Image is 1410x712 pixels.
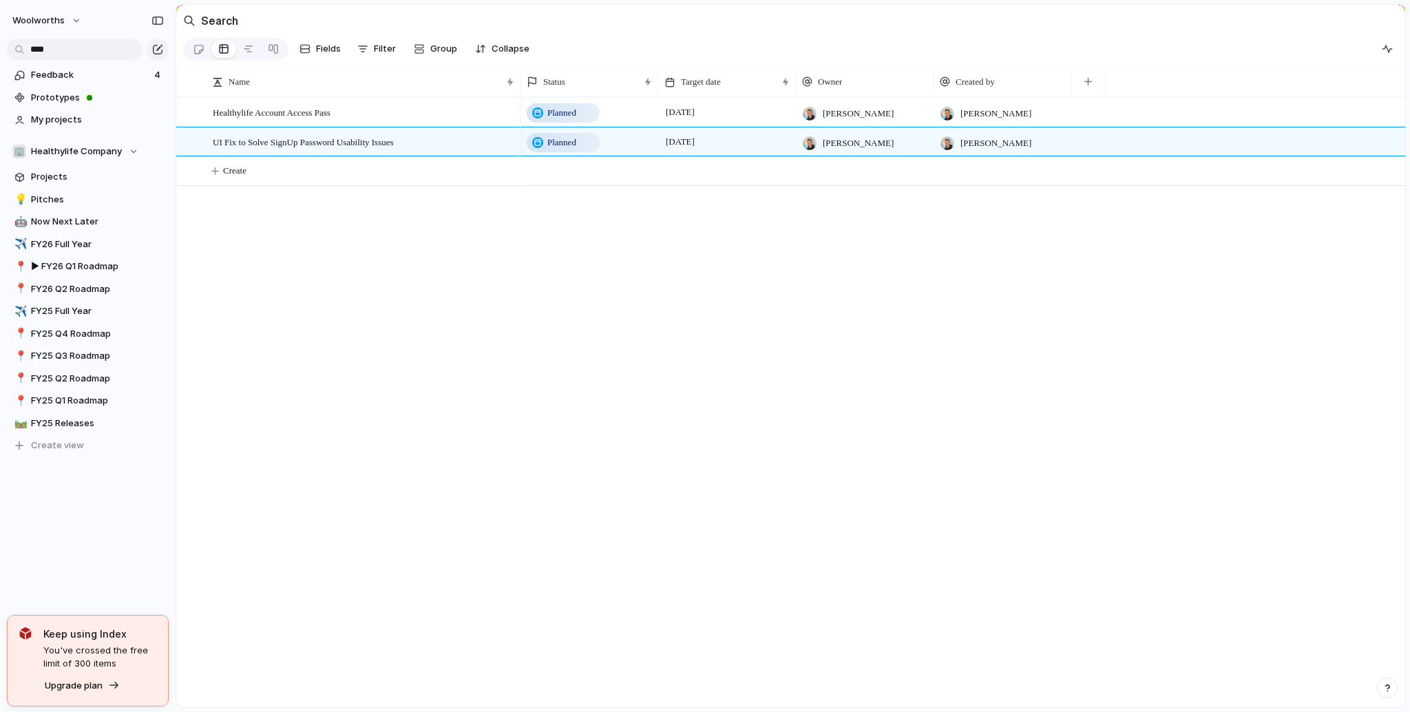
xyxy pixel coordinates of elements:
[6,10,89,32] button: woolworths
[14,304,24,320] div: ✈️
[7,324,169,344] a: 📍FY25 Q4 Roadmap
[12,282,26,296] button: 📍
[12,304,26,318] button: ✈️
[12,394,26,408] button: 📍
[12,260,26,273] button: 📍
[7,65,169,85] a: Feedback4
[14,281,24,297] div: 📍
[12,193,26,207] button: 💡
[43,627,157,641] span: Keep using Index
[12,238,26,251] button: ✈️
[43,644,157,671] span: You've crossed the free limit of 300 items
[31,394,164,408] span: FY25 Q1 Roadmap
[31,215,164,229] span: Now Next Later
[294,38,346,60] button: Fields
[7,256,169,277] a: 📍▶︎ FY26 Q1 Roadmap
[14,370,24,386] div: 📍
[407,38,464,60] button: Group
[201,12,238,29] h2: Search
[31,327,164,341] span: FY25 Q4 Roadmap
[31,193,164,207] span: Pitches
[14,259,24,275] div: 📍
[31,91,164,105] span: Prototypes
[14,214,24,230] div: 🤖
[14,415,24,431] div: 🛤️
[31,417,164,430] span: FY25 Releases
[7,234,169,255] a: ✈️FY26 Full Year
[12,215,26,229] button: 🤖
[7,279,169,300] a: 📍FY26 Q2 Roadmap
[7,346,169,366] a: 📍FY25 Q3 Roadmap
[7,413,169,434] a: 🛤️FY25 Releases
[14,191,24,207] div: 💡
[7,211,169,232] a: 🤖Now Next Later
[31,349,164,363] span: FY25 Q3 Roadmap
[31,113,164,127] span: My projects
[492,42,529,56] span: Collapse
[229,75,250,89] span: Name
[12,417,26,430] button: 🛤️
[31,372,164,386] span: FY25 Q2 Roadmap
[7,368,169,389] a: 📍FY25 Q2 Roadmap
[7,109,169,130] a: My projects
[31,145,122,158] span: Healthylife Company
[12,145,26,158] div: 🏢
[41,676,124,695] button: Upgrade plan
[213,104,330,120] span: Healthylife Account Access Pass
[12,14,65,28] span: woolworths
[12,372,26,386] button: 📍
[352,38,401,60] button: Filter
[45,679,103,693] span: Upgrade plan
[14,236,24,252] div: ✈️
[31,439,84,452] span: Create view
[470,38,535,60] button: Collapse
[7,390,169,411] a: 📍FY25 Q1 Roadmap
[316,42,341,56] span: Fields
[14,348,24,364] div: 📍
[12,327,26,341] button: 📍
[12,349,26,363] button: 📍
[31,282,164,296] span: FY26 Q2 Roadmap
[213,134,394,149] span: UI Fix to Solve SignUp Password Usability Issues
[14,326,24,342] div: 📍
[7,189,169,210] a: 💡Pitches
[7,435,169,456] button: Create view
[223,164,246,178] span: Create
[14,393,24,409] div: 📍
[7,87,169,108] a: Prototypes
[31,68,150,82] span: Feedback
[154,68,163,82] span: 4
[430,42,457,56] span: Group
[31,238,164,251] span: FY26 Full Year
[31,170,164,184] span: Projects
[31,260,164,273] span: ▶︎ FY26 Q1 Roadmap
[374,42,396,56] span: Filter
[31,304,164,318] span: FY25 Full Year
[7,167,169,187] a: Projects
[7,301,169,322] a: ✈️FY25 Full Year
[7,141,169,162] button: 🏢Healthylife Company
